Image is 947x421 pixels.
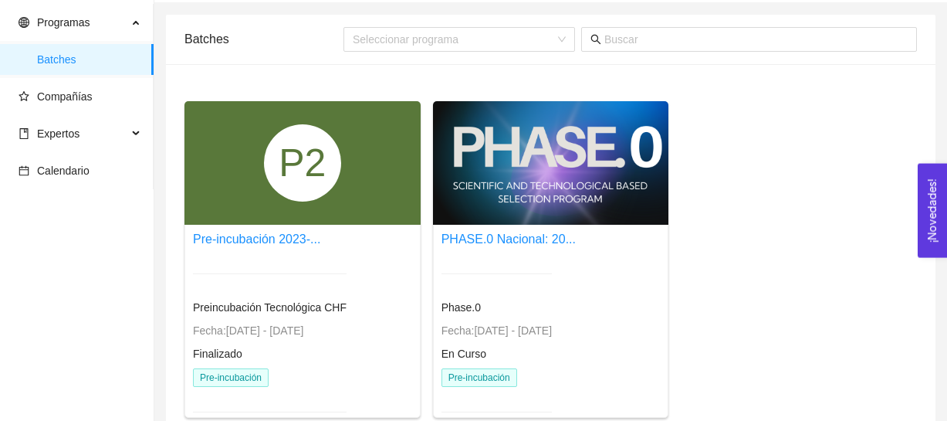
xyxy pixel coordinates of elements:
span: Compañías [37,90,93,103]
div: Batches [184,17,343,61]
span: global [19,17,29,28]
span: Programas [37,16,90,29]
span: Phase.0 [441,301,481,314]
button: Open Feedback Widget [918,164,947,258]
span: Pre-incubación [441,368,517,387]
span: book [19,128,29,139]
span: star [19,91,29,102]
span: search [590,34,601,45]
span: Fecha: [DATE] - [DATE] [193,324,303,337]
span: Batches [37,44,141,75]
span: En Curso [441,348,486,360]
span: calendar [19,165,29,176]
span: Finalizado [193,348,242,360]
span: Calendario [37,165,90,177]
span: Pre-incubación [193,368,269,387]
span: Fecha: [DATE] - [DATE] [441,324,552,337]
a: Pre-incubación 2023-... [193,233,320,246]
span: Expertos [37,127,79,140]
a: PHASE.0 Nacional: 20... [441,233,576,246]
input: Buscar [604,31,908,48]
div: P2 [264,124,341,202]
span: Preincubación Tecnológica CHF [193,301,347,314]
